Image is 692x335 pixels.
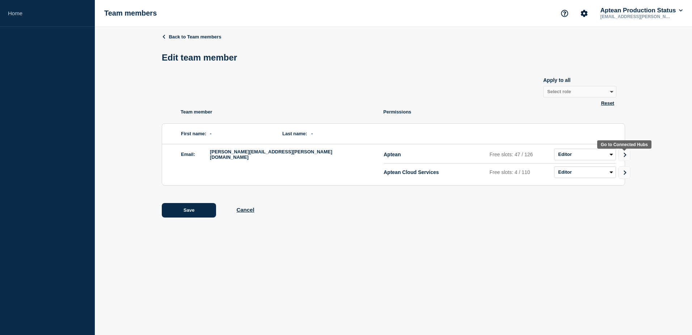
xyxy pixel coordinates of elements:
[618,166,630,179] a: Go to Connected Hubs
[557,6,572,21] button: Support
[490,169,552,175] p: Free slots: 4 / 110
[162,53,241,63] h1: Edit team member
[181,131,206,136] label: First name:
[383,109,625,115] p: Permissions
[384,169,487,175] p: Aptean Cloud Services
[554,166,616,178] select: role select for Aptean Cloud Services
[599,100,616,106] button: Reset
[104,9,157,17] h1: Team members
[181,109,383,115] p: Team member
[236,207,254,213] button: Cancel
[577,6,592,21] button: Account settings
[311,128,369,140] span: -
[554,149,616,160] select: role select for Aptean
[384,152,487,157] p: Aptean
[618,149,630,161] a: Go to Connected Hubs
[210,149,369,160] span: [PERSON_NAME][EMAIL_ADDRESS][PERSON_NAME][DOMAIN_NAME]
[282,131,307,136] label: Last name:
[543,77,616,83] div: Apply to all
[210,128,268,140] span: -
[601,142,648,147] div: Go to Connected Hubs
[599,7,684,14] button: Aptean Production Status
[490,152,552,157] p: Free slots: 47 / 126
[599,14,674,19] p: [EMAIL_ADDRESS][PERSON_NAME][DOMAIN_NAME]
[543,86,616,98] select: Apply to all
[181,152,195,157] label: Email:
[162,34,221,40] a: Back to Team members
[162,203,216,218] button: Save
